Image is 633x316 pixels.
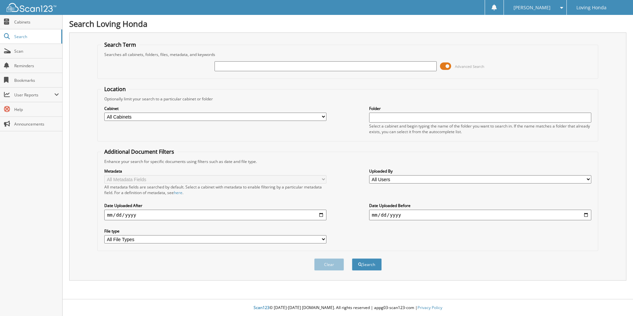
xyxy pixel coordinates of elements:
a: Privacy Policy [417,305,442,310]
span: User Reports [14,92,54,98]
input: end [369,210,591,220]
span: Cabinets [14,19,59,25]
span: Announcements [14,121,59,127]
span: Reminders [14,63,59,69]
label: Date Uploaded Before [369,203,591,208]
button: Clear [314,258,344,271]
button: Search [352,258,382,271]
div: All metadata fields are searched by default. Select a cabinet with metadata to enable filtering b... [104,184,326,195]
label: Date Uploaded After [104,203,326,208]
div: Optionally limit your search to a particular cabinet or folder [101,96,595,102]
label: Folder [369,106,591,111]
label: File type [104,228,326,234]
legend: Location [101,85,129,93]
span: Help [14,107,59,112]
legend: Search Term [101,41,139,48]
span: Scan123 [254,305,269,310]
a: here [174,190,182,195]
input: start [104,210,326,220]
label: Cabinet [104,106,326,111]
span: Bookmarks [14,78,59,83]
div: Enhance your search for specific documents using filters such as date and file type. [101,159,595,164]
span: Advanced Search [455,64,484,69]
div: Searches all cabinets, folders, files, metadata, and keywords [101,52,595,57]
div: Select a cabinet and begin typing the name of the folder you want to search in. If the name match... [369,123,591,134]
span: Loving Honda [576,6,607,10]
h1: Search Loving Honda [69,18,626,29]
label: Metadata [104,168,326,174]
span: [PERSON_NAME] [513,6,551,10]
label: Uploaded By [369,168,591,174]
div: © [DATE]-[DATE] [DOMAIN_NAME]. All rights reserved | appg03-scan123-com | [63,300,633,316]
span: Scan [14,48,59,54]
legend: Additional Document Filters [101,148,177,155]
span: Search [14,34,58,39]
img: scan123-logo-white.svg [7,3,56,12]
